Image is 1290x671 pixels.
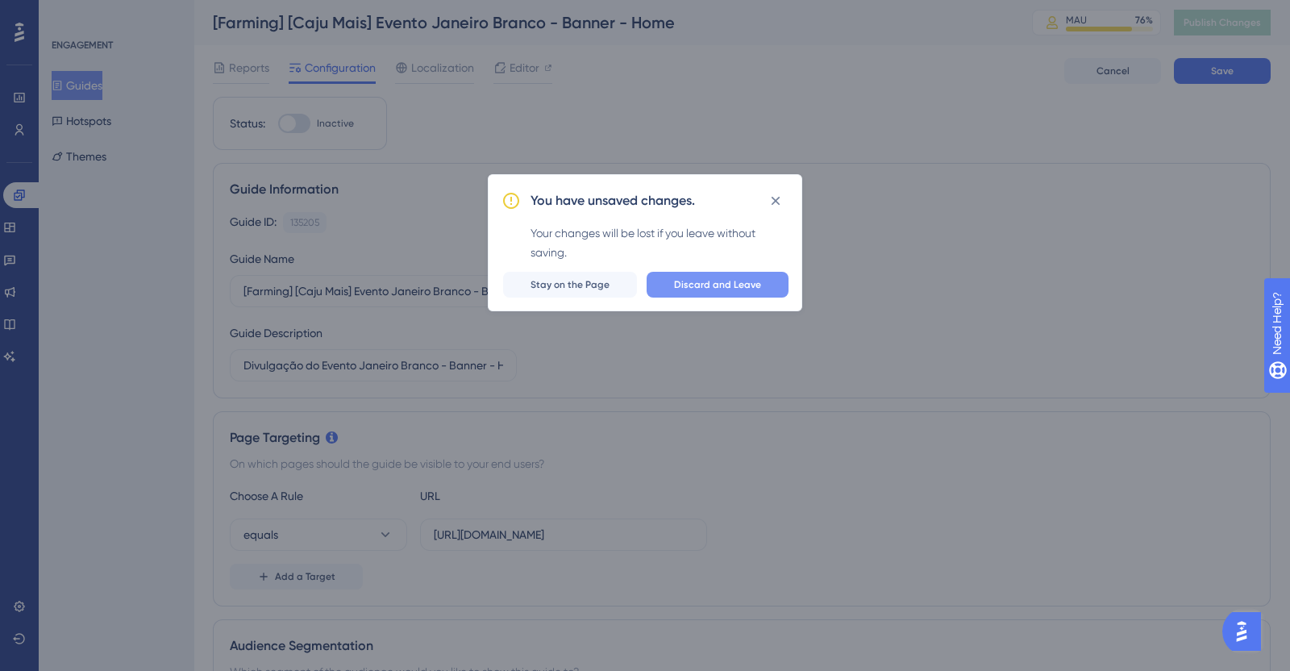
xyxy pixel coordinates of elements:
[531,191,695,210] h2: You have unsaved changes.
[674,278,761,291] span: Discard and Leave
[531,223,789,262] div: Your changes will be lost if you leave without saving.
[1222,607,1271,656] iframe: UserGuiding AI Assistant Launcher
[38,4,101,23] span: Need Help?
[531,278,610,291] span: Stay on the Page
